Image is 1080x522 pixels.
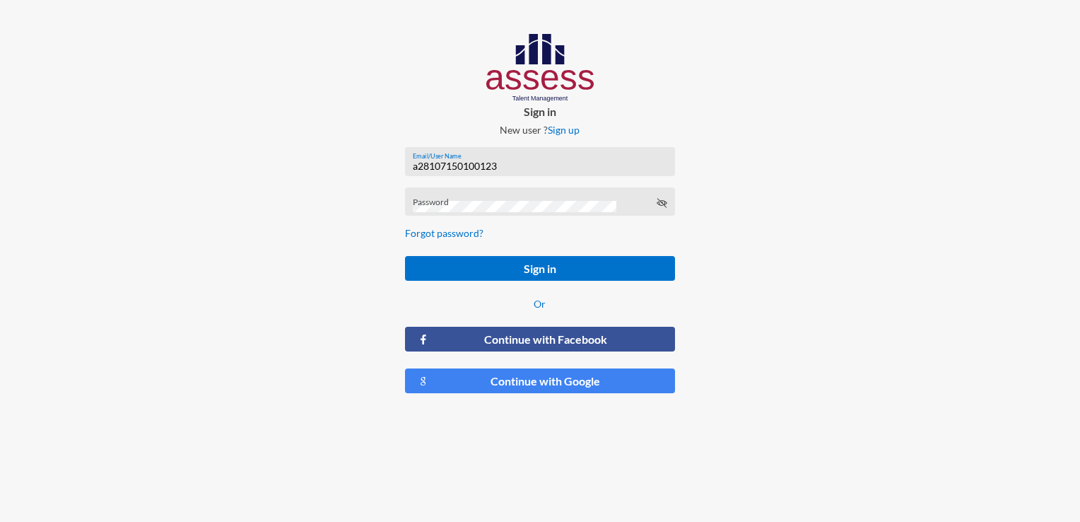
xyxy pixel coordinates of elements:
[394,124,686,136] p: New user ?
[413,161,667,172] input: Email/User Name
[486,34,594,102] img: AssessLogoo.svg
[405,227,483,239] a: Forgot password?
[405,298,674,310] p: Or
[405,327,674,352] button: Continue with Facebook
[405,256,674,281] button: Sign in
[405,369,674,393] button: Continue with Google
[548,124,580,136] a: Sign up
[394,105,686,118] p: Sign in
